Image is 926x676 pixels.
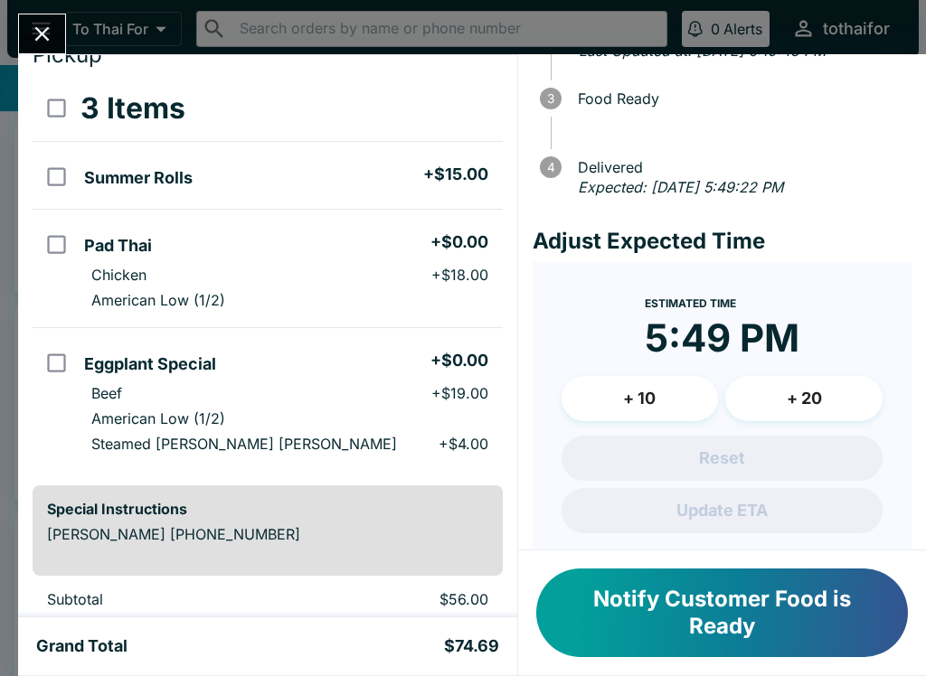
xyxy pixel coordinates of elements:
[33,42,102,68] span: Pickup
[91,291,225,309] p: American Low (1/2)
[91,435,397,453] p: Steamed [PERSON_NAME] [PERSON_NAME]
[33,76,503,471] table: orders table
[578,178,783,196] em: Expected: [DATE] 5:49:22 PM
[569,90,912,107] span: Food Ready
[431,384,488,402] p: + $19.00
[536,568,908,657] button: Notify Customer Food is Ready
[312,615,488,634] p: $5.60
[579,42,826,60] em: Last Updated at: [DATE] 5:19:43 PM
[91,409,225,427] p: American Low (1/2)
[91,384,122,402] p: Beef
[19,14,65,53] button: Close
[645,315,799,361] time: 5:49 PM
[431,266,488,284] p: + $18.00
[423,164,488,185] h5: + $15.00
[312,590,488,608] p: $56.00
[91,266,146,284] p: Chicken
[84,235,152,257] h5: Pad Thai
[430,231,488,253] h5: + $0.00
[47,525,488,543] p: [PERSON_NAME] [PHONE_NUMBER]
[562,376,719,421] button: + 10
[569,159,912,175] span: Delivered
[430,350,488,371] h5: + $0.00
[80,90,185,127] h3: 3 Items
[725,376,883,421] button: + 20
[84,167,193,189] h5: Summer Rolls
[47,500,488,518] h6: Special Instructions
[645,296,736,310] span: Estimated Time
[533,228,912,255] h4: Adjust Expected Time
[546,160,554,174] text: 4
[439,435,488,453] p: + $4.00
[84,353,216,375] h5: Eggplant Special
[36,635,128,657] h5: Grand Total
[47,615,283,634] p: Beluga Fee
[547,91,554,106] text: 3
[47,590,283,608] p: Subtotal
[444,635,499,657] h5: $74.69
